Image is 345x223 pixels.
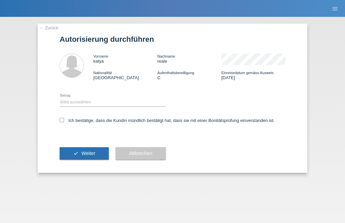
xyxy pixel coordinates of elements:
span: Vorname [93,54,108,58]
span: Nationalität [93,71,112,75]
button: check Weiter [60,147,109,160]
i: check [73,151,79,156]
div: C [157,70,221,80]
div: [DATE] [221,70,285,80]
button: Abbrechen [116,147,166,160]
h1: Autorisierung durchführen [60,35,285,43]
a: ← Zurück [39,25,58,30]
a: menu [328,6,342,10]
span: Aufenthaltsbewilligung [157,71,194,75]
div: [GEOGRAPHIC_DATA] [93,70,157,80]
span: Abbrechen [129,151,152,156]
span: Nachname [157,54,175,58]
span: Einreisedatum gemäss Ausweis [221,71,274,75]
div: reale [157,54,221,64]
span: Weiter [82,151,95,156]
i: menu [332,5,338,12]
div: katya [93,54,157,64]
label: Ich bestätige, dass die Kundin mündlich bestätigt hat, dass sie mit einer Bonitätsprüfung einvers... [60,118,275,123]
